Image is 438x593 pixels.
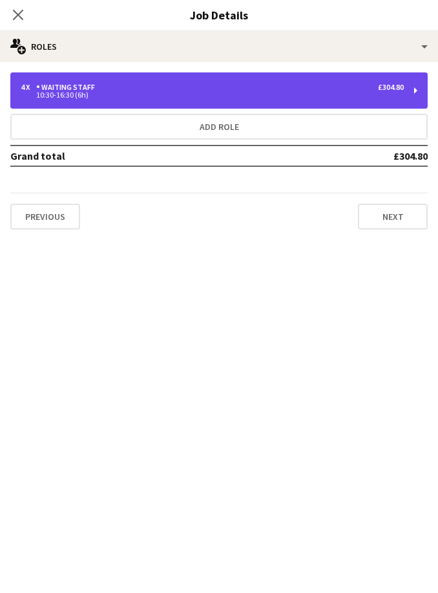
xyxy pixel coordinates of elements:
div: £304.80 [378,83,404,92]
button: Add role [10,114,428,140]
div: 4 x [21,83,36,92]
button: Next [358,204,428,230]
td: £304.80 [266,146,428,166]
div: 10:30-16:30 (6h) [21,92,404,98]
div: Waiting Staff [36,83,100,92]
td: Grand total [10,146,266,166]
button: Previous [10,204,80,230]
